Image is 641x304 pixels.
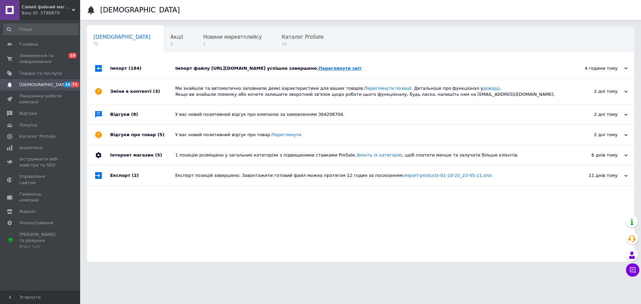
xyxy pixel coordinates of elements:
span: Управління сайтом [19,174,62,186]
a: Переглянути звіт [318,66,362,71]
div: 11 днів тому [561,173,628,179]
span: [DEMOGRAPHIC_DATA] [19,82,69,88]
div: Ми знайшли та автоматично заповнили деякі характеристики для ваших товарів. . Детальніше про функ... [175,85,561,97]
div: У вас новий позитивний відгук про компанію за замовленням 364208704. [175,111,561,117]
span: (3) [153,89,160,94]
div: Ваш ID: 3786879 [22,10,80,16]
div: 2 дні тому [561,111,628,117]
div: У вас новий позитивний відгук про товар. [175,132,561,138]
a: export-products-01-10-25_23-05-11.xlsx [404,173,492,178]
span: Покупці [19,122,37,128]
span: Відгуки [19,110,37,116]
div: 6 днів тому [561,152,628,158]
span: Головна [19,41,38,47]
h1: [DEMOGRAPHIC_DATA] [100,6,180,14]
div: 2 дні тому [561,88,628,94]
span: 1 [203,41,262,46]
div: Відгуки про товар [110,125,175,145]
div: 2 дні тому [561,132,628,138]
span: (184) [129,66,142,71]
div: Prom топ [19,244,62,250]
span: Акції [171,34,183,40]
div: Імпорт файлу [URL][DOMAIN_NAME] успішно завершено. [175,65,561,71]
span: 72 [93,41,151,46]
span: 71 [71,82,79,87]
span: Гаманець компанії [19,191,62,203]
span: [PERSON_NAME] та рахунки [19,232,62,250]
span: (2) [132,173,139,178]
span: Каталог ProSale [282,34,324,40]
span: Товари та послуги [19,70,62,76]
span: Новини маркетплейсу [203,34,262,40]
span: Налаштування [19,220,53,226]
a: Переглянути позиції [364,86,411,91]
button: Чат з покупцем [626,263,639,277]
span: (5) [158,132,165,137]
span: Самий файний магазин [22,4,72,10]
span: Інструменти веб-майстра та SEO [19,156,62,168]
span: [DEMOGRAPHIC_DATA] [93,34,151,40]
input: Пошук [3,23,79,35]
div: 4 години тому [561,65,628,71]
span: Каталог ProSale [19,133,55,139]
span: Маркет [19,209,36,215]
div: Імпорт [110,58,175,78]
span: Показники роботи компанії [19,93,62,105]
div: Експорт позицій завершено. Завантажити готовий файл можна протягом 12 годин за посиланням: [175,173,561,179]
span: 13 [282,41,324,46]
div: Зміни в контенті [110,79,175,104]
span: 14 [68,53,77,58]
span: (5) [155,153,162,158]
div: Інтернет магазин [110,145,175,165]
div: Експорт [110,166,175,186]
div: Відгуки [110,104,175,124]
span: 16 [63,82,71,87]
div: 1 позицію розміщено у загальних категоріях з підвищеними ставками ProSale. , щоб платити менше та... [175,152,561,158]
span: (8) [131,112,138,117]
span: Замовлення та повідомлення [19,53,62,65]
a: Переглянути [271,132,301,137]
span: 2 [171,41,183,46]
span: Аналітика [19,145,42,151]
a: Змініть їх категорію [356,153,402,158]
a: довідці [483,86,500,91]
